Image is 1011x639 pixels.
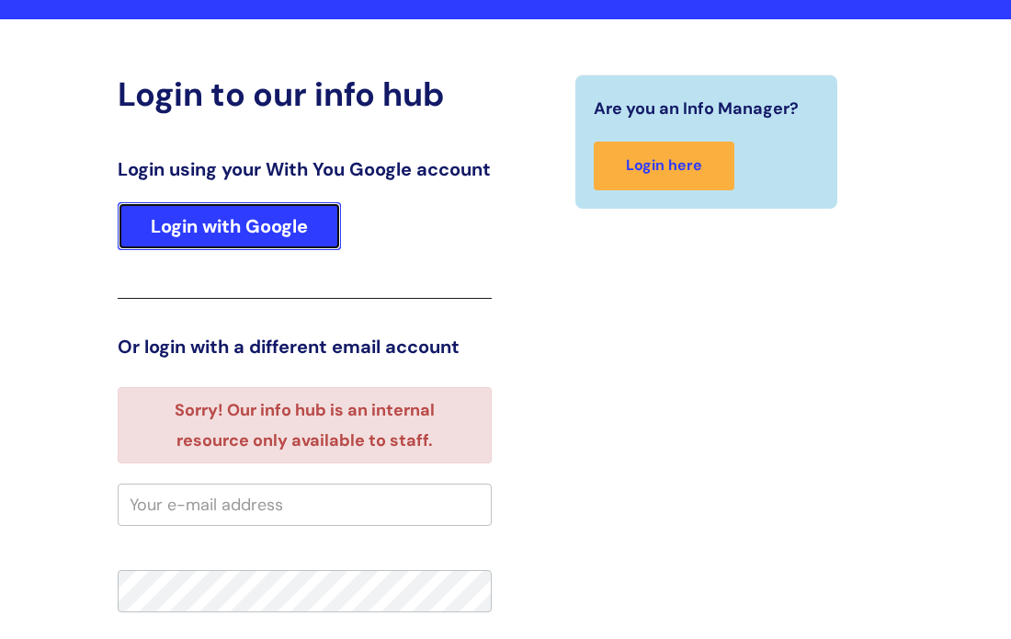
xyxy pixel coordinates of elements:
a: Login here [594,142,734,190]
h3: Login using your With You Google account [118,158,492,180]
span: Are you an Info Manager? [594,94,799,123]
h2: Login to our info hub [118,74,492,114]
li: Sorry! Our info hub is an internal resource only available to staff. [150,395,459,455]
a: Login with Google [118,202,341,250]
input: Your e-mail address [118,484,492,526]
h3: Or login with a different email account [118,336,492,358]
